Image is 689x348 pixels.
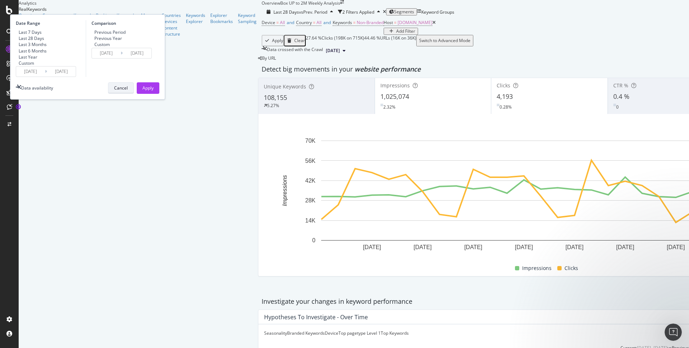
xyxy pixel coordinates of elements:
span: Device [262,19,275,26]
div: Date Range [16,20,84,26]
span: = [276,19,279,26]
div: Data crossed with the Crawl [267,46,323,55]
div: Clear [294,38,305,43]
a: Keywords Explorer [186,12,205,24]
div: Previous Year [92,35,126,41]
a: Devices [161,18,181,24]
div: 2 Filters Applied [342,9,374,15]
img: Equal [613,104,616,106]
button: Apply [262,35,284,46]
text: 28K [305,197,316,203]
div: 0 [616,104,619,110]
a: Overview [19,12,37,18]
div: Hypotheses to Investigate - Over Time [264,313,368,321]
div: Last 3 Months [16,41,47,47]
a: Ranking [96,12,112,18]
div: 44.46 % URLs ( 16K on 36K ) [364,35,416,46]
div: Content Performance [42,12,69,24]
div: Last 3 Months [19,41,47,47]
span: 4,193 [497,92,513,101]
div: Branded Keywords [287,330,325,336]
div: Cancel [114,85,128,91]
div: Last 7 Days [16,29,47,35]
span: 1,025,074 [380,92,409,101]
span: Impressions [522,264,552,273]
a: More Reports [141,12,156,24]
div: Last Year [19,54,37,60]
span: Host [384,19,393,26]
div: Comparison [92,20,154,26]
input: Start Date [16,67,45,77]
a: Structure [161,31,181,37]
text: 42K [305,178,316,184]
span: vs Prev. Period [299,9,327,15]
a: Keyword Groups [74,12,91,24]
div: Apply [142,85,154,91]
input: End Date [123,48,151,58]
span: [DOMAIN_NAME] [398,19,432,26]
button: Add Filter [384,28,418,35]
button: Cancel [108,82,134,94]
div: legacy label [258,55,276,61]
div: Keywords [117,12,136,18]
div: Custom [19,60,34,66]
div: Apply [272,38,283,43]
span: = [313,19,315,26]
button: Clear [284,35,306,46]
input: Start Date [92,48,121,58]
text: [DATE] [566,244,583,250]
div: Keyword Sampling [238,12,257,24]
div: Data availability [21,85,53,91]
button: 2 Filters Applied [338,6,383,18]
div: Seasonality [264,330,287,336]
text: 56K [305,157,316,164]
span: Unique Keywords [264,83,306,90]
iframe: Intercom live chat [665,324,682,341]
div: Custom [94,41,110,47]
a: Content [161,25,181,31]
span: and [287,19,294,26]
div: Custom [16,60,47,66]
text: 0 [312,237,315,243]
button: Switch to Advanced Mode [416,35,473,46]
text: [DATE] [464,244,482,250]
div: Top Keywords [381,330,409,336]
div: Last Year [16,54,47,60]
div: times [383,10,386,14]
text: 70K [305,138,316,144]
span: Clicks [564,264,578,273]
div: Last 6 Months [16,48,47,54]
span: 108,155 [264,93,287,102]
div: Add Filter [396,29,415,34]
span: Impressions [380,82,410,89]
a: Countries [161,12,181,18]
span: All [280,19,285,26]
span: By URL [262,55,276,61]
div: 0.28% [500,104,512,110]
div: RealKeywords [19,6,262,12]
img: Equal [497,104,500,106]
button: [DATE] [323,46,348,55]
text: [DATE] [414,244,432,250]
div: Top pagetype Level 1 [338,330,381,336]
div: Previous Period [92,29,126,35]
span: website performance [355,65,421,73]
span: 2025 Aug. 3rd [326,47,340,54]
span: Clicks [497,82,510,89]
a: Explorer Bookmarks [210,12,233,24]
div: 27.64 % Clicks ( 198K on 715K ) [306,35,364,46]
span: Last 28 Days [273,9,299,15]
span: All [317,19,322,26]
text: [DATE] [667,244,685,250]
span: = [353,19,356,26]
div: 5.27% [267,102,279,109]
img: Equal [380,104,383,106]
text: 14K [305,217,316,223]
div: 2.32% [383,104,395,110]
